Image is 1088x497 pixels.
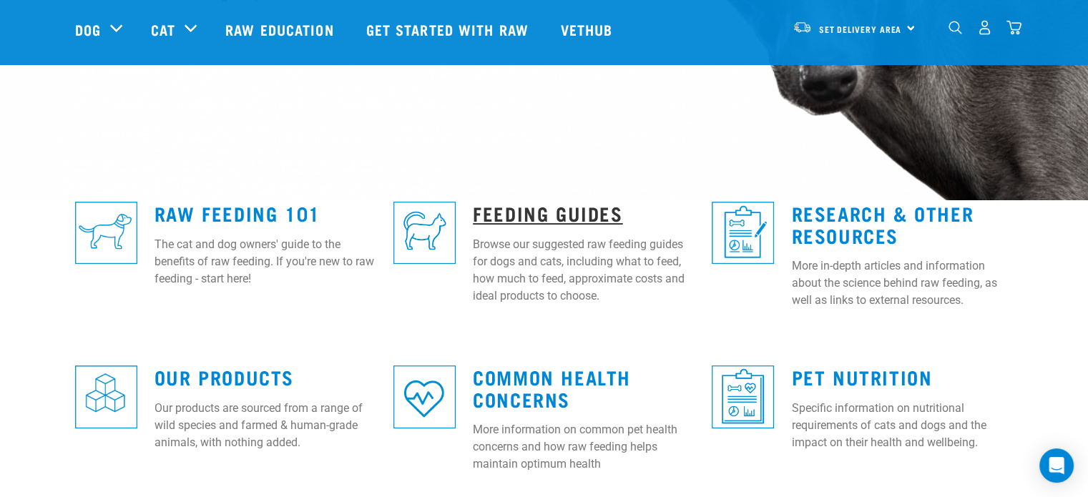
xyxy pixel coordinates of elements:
[793,21,812,34] img: van-moving.png
[155,371,294,382] a: Our Products
[473,207,622,218] a: Feeding Guides
[791,400,1013,451] p: Specific information on nutritional requirements of cats and dogs and the impact on their health ...
[791,207,974,240] a: Research & Other Resources
[155,400,376,451] p: Our products are sourced from a range of wild species and farmed & human-grade animals, with noth...
[949,21,962,34] img: home-icon-1@2x.png
[791,257,1013,309] p: More in-depth articles and information about the science behind raw feeding, as well as links to ...
[393,365,456,428] img: re-icons-heart-sq-blue.png
[211,1,351,58] a: Raw Education
[712,202,774,264] img: re-icons-healthcheck1-sq-blue.png
[75,19,101,40] a: Dog
[473,236,695,305] p: Browse our suggested raw feeding guides for dogs and cats, including what to feed, how much to fe...
[352,1,547,58] a: Get started with Raw
[977,20,992,35] img: user.png
[155,236,376,287] p: The cat and dog owners' guide to the benefits of raw feeding. If you're new to raw feeding - star...
[151,19,175,40] a: Cat
[473,421,695,473] p: More information on common pet health concerns and how raw feeding helps maintain optimum health
[1039,448,1074,483] div: Open Intercom Messenger
[155,207,320,218] a: Raw Feeding 101
[819,26,902,31] span: Set Delivery Area
[1006,20,1021,35] img: home-icon@2x.png
[393,202,456,264] img: re-icons-cat2-sq-blue.png
[473,371,631,404] a: Common Health Concerns
[712,365,774,428] img: re-icons-healthcheck3-sq-blue.png
[547,1,631,58] a: Vethub
[75,202,137,264] img: re-icons-dog3-sq-blue.png
[75,365,137,428] img: re-icons-cubes2-sq-blue.png
[791,371,932,382] a: Pet Nutrition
